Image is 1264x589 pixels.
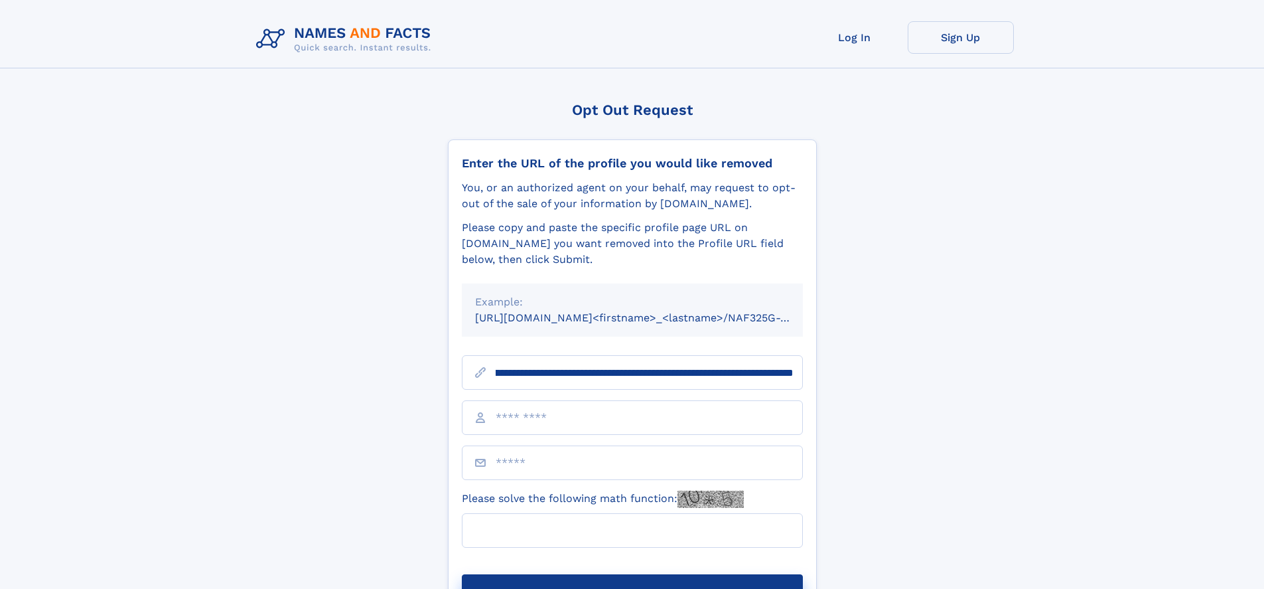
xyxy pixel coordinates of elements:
[475,311,828,324] small: [URL][DOMAIN_NAME]<firstname>_<lastname>/NAF325G-xxxxxxxx
[448,102,817,118] div: Opt Out Request
[462,491,744,508] label: Please solve the following math function:
[475,294,790,310] div: Example:
[802,21,908,54] a: Log In
[251,21,442,57] img: Logo Names and Facts
[908,21,1014,54] a: Sign Up
[462,220,803,268] div: Please copy and paste the specific profile page URL on [DOMAIN_NAME] you want removed into the Pr...
[462,180,803,212] div: You, or an authorized agent on your behalf, may request to opt-out of the sale of your informatio...
[462,156,803,171] div: Enter the URL of the profile you would like removed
